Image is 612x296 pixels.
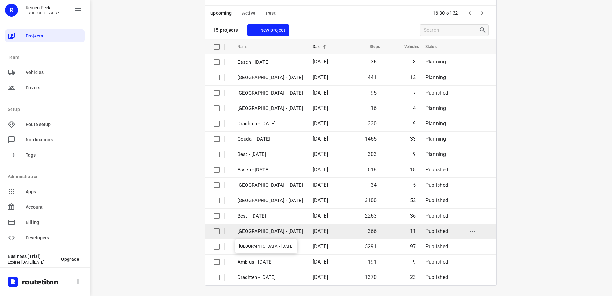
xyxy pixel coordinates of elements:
[26,234,82,241] span: Developers
[238,212,303,220] p: Best - Monday
[425,228,448,234] span: Published
[8,254,56,259] p: Business (Trial)
[463,7,476,20] span: Previous Page
[425,213,448,219] span: Published
[238,166,303,174] p: Essen - Monday
[238,228,303,235] p: [GEOGRAPHIC_DATA] - [DATE]
[313,43,329,51] span: Date
[425,105,446,111] span: Planning
[238,89,303,97] p: Gemeente Rotterdam - Tuesday
[425,151,446,157] span: Planning
[365,197,377,203] span: 3100
[361,43,380,51] span: Stops
[425,274,448,280] span: Published
[8,173,85,180] p: Administration
[368,74,377,80] span: 441
[368,167,377,173] span: 618
[368,151,377,157] span: 303
[238,74,303,81] p: Zwolle - Tuesday
[313,74,328,80] span: [DATE]
[238,105,303,112] p: Antwerpen - Tuesday
[61,257,79,262] span: Upgrade
[371,105,376,111] span: 16
[238,136,303,143] p: Gouda - Tuesday
[371,59,376,65] span: 36
[5,149,85,161] div: Tags
[313,136,328,142] span: [DATE]
[425,259,448,265] span: Published
[313,105,328,111] span: [DATE]
[5,118,85,131] div: Route setup
[479,26,488,34] div: Search
[368,120,377,127] span: 330
[413,59,416,65] span: 3
[410,228,416,234] span: 11
[396,43,419,51] span: Vehicles
[26,152,82,159] span: Tags
[425,136,446,142] span: Planning
[8,106,85,113] p: Setup
[213,27,238,33] p: 15 projects
[413,120,416,127] span: 9
[410,197,416,203] span: 52
[425,74,446,80] span: Planning
[365,213,377,219] span: 2263
[413,105,416,111] span: 4
[238,120,303,127] p: Drachten - Tuesday
[413,182,416,188] span: 5
[26,5,60,10] p: Remco Peek
[313,213,328,219] span: [DATE]
[5,4,18,17] div: R
[425,120,446,127] span: Planning
[5,185,85,198] div: Apps
[26,121,82,128] span: Route setup
[238,259,303,266] p: Ambius - Monday
[26,33,82,39] span: Projects
[425,182,448,188] span: Published
[313,120,328,127] span: [DATE]
[368,228,377,234] span: 366
[238,274,303,281] p: Drachten - Monday
[26,219,82,226] span: Billing
[365,136,377,142] span: 1465
[410,213,416,219] span: 36
[368,259,377,265] span: 191
[365,274,377,280] span: 1370
[413,151,416,157] span: 9
[365,243,377,250] span: 5291
[425,167,448,173] span: Published
[8,54,85,61] p: Team
[5,29,85,42] div: Projects
[371,90,376,96] span: 95
[5,231,85,244] div: Developers
[413,259,416,265] span: 9
[26,69,82,76] span: Vehicles
[5,133,85,146] div: Notifications
[313,243,328,250] span: [DATE]
[313,274,328,280] span: [DATE]
[313,167,328,173] span: [DATE]
[238,197,303,204] p: Zwolle - Monday
[371,182,376,188] span: 34
[313,151,328,157] span: [DATE]
[425,43,445,51] span: Status
[424,25,479,35] input: Search projects
[313,59,328,65] span: [DATE]
[238,243,303,251] p: Gouda - Monday
[410,243,416,250] span: 97
[26,11,60,15] p: FRUIT OP JE WERK
[410,274,416,280] span: 23
[413,90,416,96] span: 7
[238,151,303,158] p: Best - Tuesday
[5,216,85,229] div: Billing
[238,182,303,189] p: Gemeente Rotterdam - Monday
[425,59,446,65] span: Planning
[425,90,448,96] span: Published
[26,204,82,210] span: Account
[251,26,285,34] span: New project
[238,59,303,66] p: Essen - Tuesday
[266,9,276,17] span: Past
[425,197,448,203] span: Published
[56,253,85,265] button: Upgrade
[238,43,256,51] span: Name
